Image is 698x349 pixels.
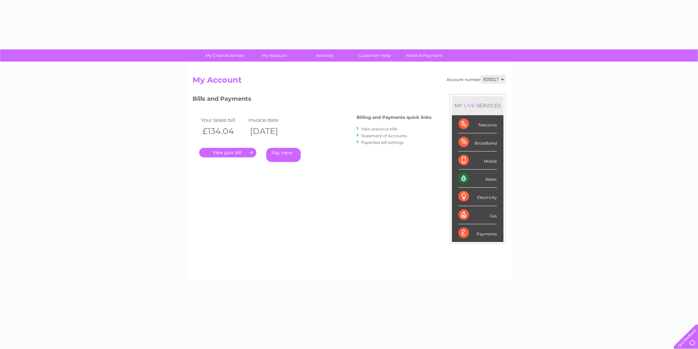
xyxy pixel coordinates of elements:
a: Statement of Accounts [361,133,407,138]
a: My Clear Business [198,49,252,62]
h3: Bills and Payments [193,94,431,106]
a: Make A Payment [397,49,452,62]
a: Customer Help [347,49,402,62]
div: LIVE [462,102,476,109]
th: £134.04 [199,124,247,138]
div: Payments [458,224,497,242]
div: MY SERVICES [452,96,503,115]
div: Broadband [458,133,497,151]
h4: Billing and Payments quick links [357,115,431,120]
div: Electricity [458,188,497,206]
a: Paperless bill settings [361,140,404,145]
td: Your latest bill [199,116,247,124]
a: Pay Here [266,148,301,162]
div: Telecoms [458,115,497,133]
th: [DATE] [247,124,294,138]
a: View previous bills [361,126,397,131]
a: My Account [247,49,302,62]
div: Water [458,170,497,188]
a: . [199,148,256,157]
div: Mobile [458,151,497,170]
div: Account number [447,75,505,83]
a: Services [297,49,352,62]
td: Invoice date [247,116,294,124]
h2: My Account [193,75,505,88]
div: Gas [458,206,497,224]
